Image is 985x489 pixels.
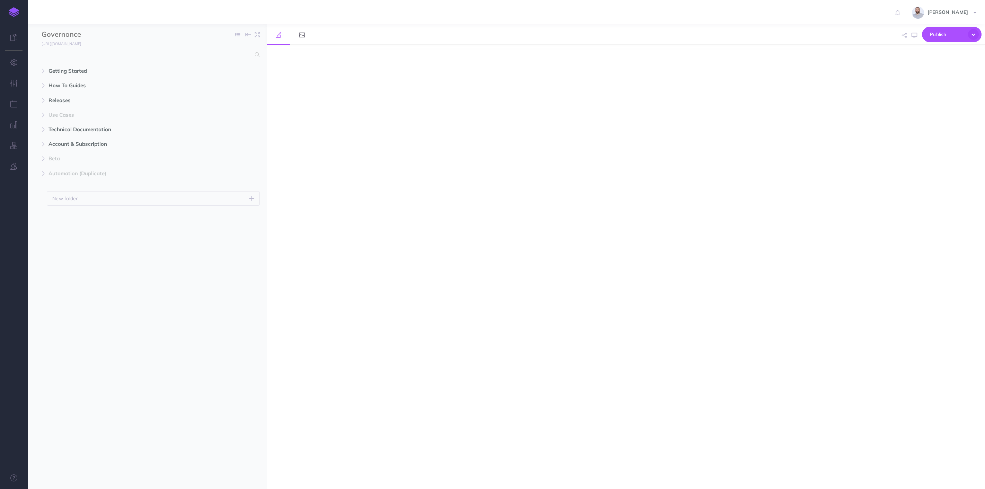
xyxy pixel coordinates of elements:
span: Releases [48,96,216,105]
span: How To Guides [48,81,216,90]
span: [PERSON_NAME] [924,9,971,15]
button: Publish [922,27,982,42]
span: Getting Started [48,67,216,75]
span: Publish [930,29,965,40]
span: Technical Documentation [48,125,216,134]
span: Account & Subscription [48,140,216,148]
input: Documentation Name [42,29,123,40]
span: Automation (Duplicate) [48,169,216,178]
small: [URL][DOMAIN_NAME] [42,41,81,46]
button: New folder [47,191,260,206]
span: Beta [48,154,216,163]
a: [URL][DOMAIN_NAME] [28,40,88,47]
span: Use Cases [48,111,216,119]
img: dqmYJ6zMSCra9RPGpxPUfVOofRKbTqLnhKYT2M4s.jpg [912,7,924,19]
p: New folder [52,195,78,202]
input: Search [42,48,251,61]
img: logo-mark.svg [9,7,19,17]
